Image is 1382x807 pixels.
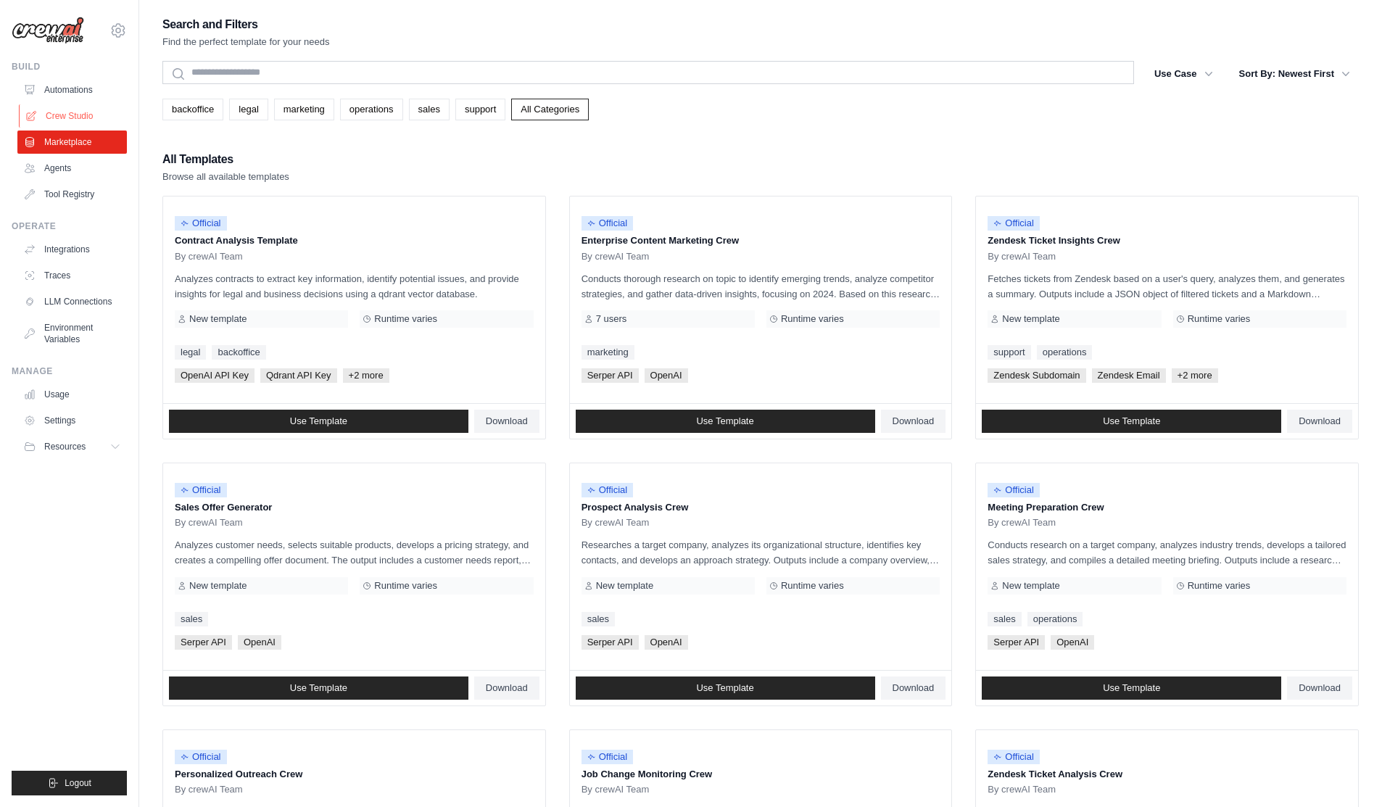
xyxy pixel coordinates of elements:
span: Official [175,216,227,231]
a: Environment Variables [17,316,127,351]
span: OpenAI [1051,635,1094,650]
a: Use Template [576,676,875,700]
a: Use Template [576,410,875,433]
span: Download [893,682,935,694]
button: Use Case [1146,61,1222,87]
a: sales [988,612,1021,626]
a: Use Template [169,676,468,700]
span: Resources [44,441,86,452]
a: legal [175,345,206,360]
a: Tool Registry [17,183,127,206]
a: marketing [582,345,634,360]
span: By crewAI Team [988,251,1056,262]
span: Runtime varies [1188,580,1251,592]
span: Qdrant API Key [260,368,337,383]
span: By crewAI Team [582,517,650,529]
h2: Search and Filters [162,15,330,35]
span: New template [1002,580,1059,592]
span: OpenAI [645,368,688,383]
span: +2 more [343,368,389,383]
a: backoffice [212,345,265,360]
span: Serper API [582,635,639,650]
a: Automations [17,78,127,102]
a: marketing [274,99,334,120]
a: support [455,99,505,120]
a: Download [474,676,539,700]
p: Conducts thorough research on topic to identify emerging trends, analyze competitor strategies, a... [582,271,940,302]
span: Official [582,483,634,497]
a: operations [1037,345,1093,360]
a: Settings [17,409,127,432]
a: Usage [17,383,127,406]
p: Fetches tickets from Zendesk based on a user's query, analyzes them, and generates a summary. Out... [988,271,1346,302]
h2: All Templates [162,149,289,170]
span: Official [582,750,634,764]
span: Official [988,216,1040,231]
a: operations [1027,612,1083,626]
p: Zendesk Ticket Insights Crew [988,233,1346,248]
span: 7 users [596,313,627,325]
span: Download [1299,682,1341,694]
span: By crewAI Team [988,784,1056,795]
span: By crewAI Team [175,251,243,262]
a: Integrations [17,238,127,261]
span: +2 more [1172,368,1218,383]
a: Use Template [982,410,1281,433]
span: Runtime varies [374,313,437,325]
p: Contract Analysis Template [175,233,534,248]
span: Runtime varies [781,580,844,592]
div: Manage [12,365,127,377]
p: Analyzes customer needs, selects suitable products, develops a pricing strategy, and creates a co... [175,537,534,568]
span: OpenAI [645,635,688,650]
span: Official [988,750,1040,764]
span: Download [486,682,528,694]
a: LLM Connections [17,290,127,313]
p: Job Change Monitoring Crew [582,767,940,782]
a: sales [409,99,450,120]
a: operations [340,99,403,120]
a: support [988,345,1030,360]
span: New template [189,313,247,325]
a: Crew Studio [19,104,128,128]
button: Sort By: Newest First [1230,61,1359,87]
span: Use Template [696,415,753,427]
span: Official [988,483,1040,497]
span: Official [582,216,634,231]
span: Use Template [1103,682,1160,694]
div: Operate [12,220,127,232]
span: New template [596,580,653,592]
span: OpenAI [238,635,281,650]
span: By crewAI Team [175,784,243,795]
p: Meeting Preparation Crew [988,500,1346,515]
span: New template [1002,313,1059,325]
p: Browse all available templates [162,170,289,184]
span: New template [189,580,247,592]
span: Serper API [582,368,639,383]
a: Download [881,410,946,433]
img: Logo [12,17,84,44]
span: By crewAI Team [175,517,243,529]
span: Use Template [290,415,347,427]
span: By crewAI Team [988,517,1056,529]
span: By crewAI Team [582,251,650,262]
span: Zendesk Email [1092,368,1166,383]
span: By crewAI Team [582,784,650,795]
a: Download [881,676,946,700]
span: Use Template [290,682,347,694]
span: Runtime varies [374,580,437,592]
button: Resources [17,435,127,458]
a: Download [1287,410,1352,433]
a: Agents [17,157,127,180]
p: Analyzes contracts to extract key information, identify potential issues, and provide insights fo... [175,271,534,302]
span: Zendesk Subdomain [988,368,1085,383]
p: Find the perfect template for your needs [162,35,330,49]
span: Runtime varies [781,313,844,325]
button: Logout [12,771,127,795]
a: sales [175,612,208,626]
a: Use Template [982,676,1281,700]
span: OpenAI API Key [175,368,255,383]
span: Official [175,750,227,764]
span: Serper API [175,635,232,650]
span: Download [1299,415,1341,427]
a: Download [1287,676,1352,700]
